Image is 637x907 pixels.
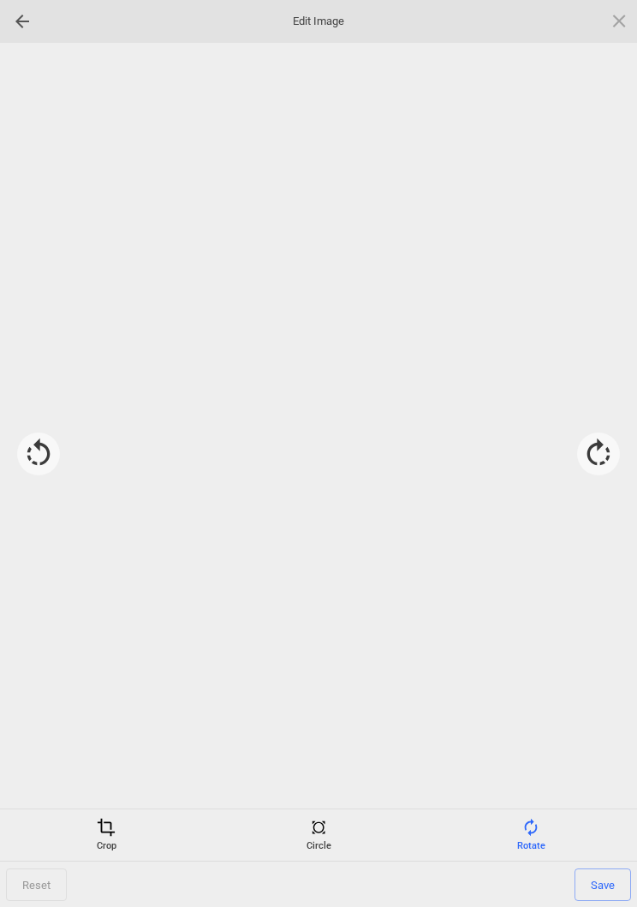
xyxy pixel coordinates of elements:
[233,14,404,29] span: Edit Image
[577,433,620,475] div: Rotate 90°
[9,8,36,35] div: Go back
[17,433,60,475] div: Rotate -90°
[217,818,420,852] div: Circle
[4,818,208,852] div: Crop
[429,818,633,852] div: Rotate
[610,11,628,30] span: Click here or hit ESC to close picker
[574,868,631,901] span: Save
